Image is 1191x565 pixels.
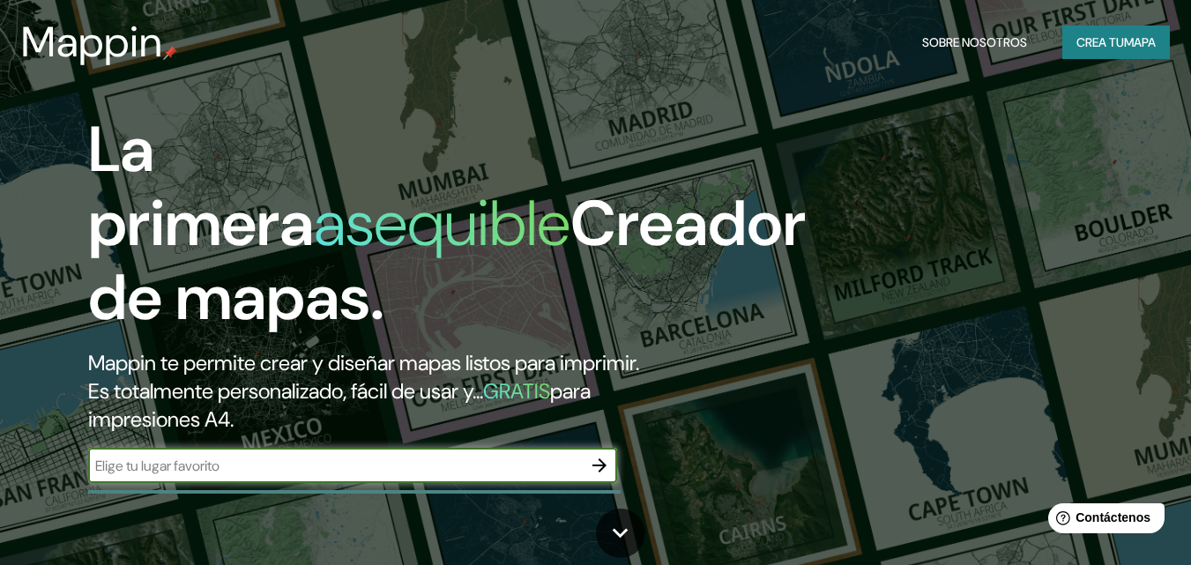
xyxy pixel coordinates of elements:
font: Mappin [21,14,163,70]
input: Elige tu lugar favorito [88,456,582,476]
iframe: Lanzador de widgets de ayuda [1034,496,1172,546]
img: pin de mapeo [163,46,177,60]
button: Crea tumapa [1062,26,1170,59]
font: Creador de mapas. [88,182,806,338]
font: mapa [1124,34,1156,50]
font: Es totalmente personalizado, fácil de usar y... [88,377,483,405]
font: La primera [88,108,314,264]
font: Sobre nosotros [922,34,1027,50]
font: Crea tu [1076,34,1124,50]
font: GRATIS [483,377,550,405]
font: asequible [314,182,570,264]
button: Sobre nosotros [915,26,1034,59]
font: para impresiones A4. [88,377,591,433]
font: Mappin te permite crear y diseñar mapas listos para imprimir. [88,349,639,376]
